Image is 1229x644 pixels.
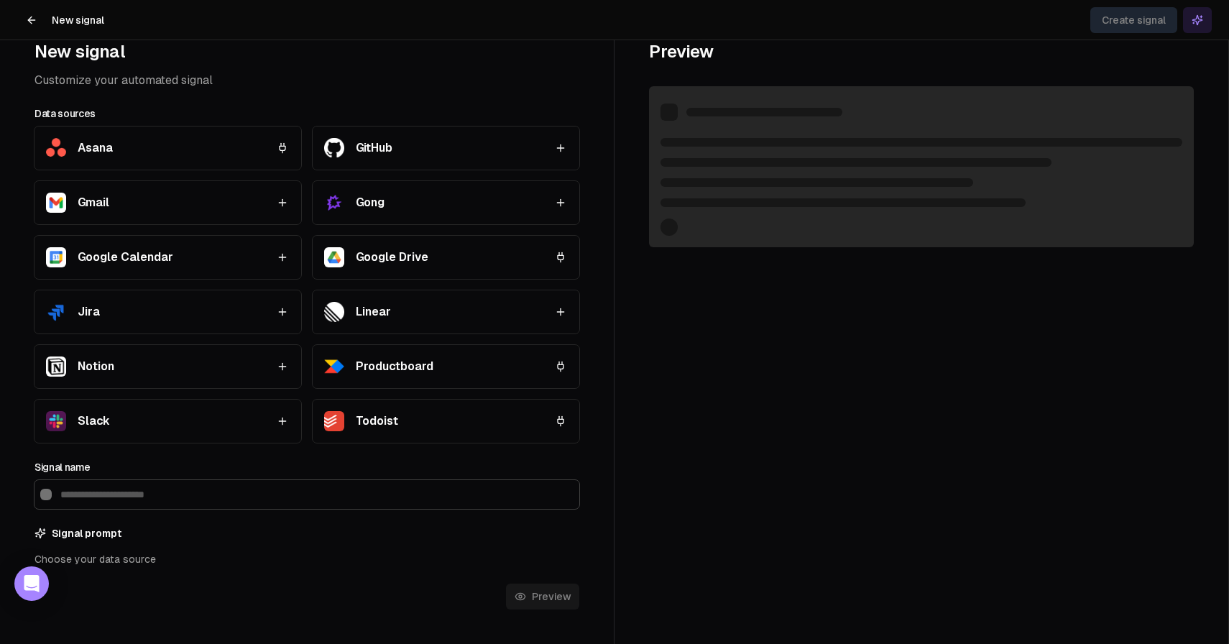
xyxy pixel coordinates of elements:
h2: Preview [649,34,1195,69]
img: Slack [46,411,66,431]
h3: Signal name [34,460,579,474]
div: Jira [78,303,100,321]
button: SlackSlack [34,400,301,443]
button: AsanaAsana [34,126,301,170]
button: GmailGmail [34,181,301,224]
div: Linear [356,303,391,321]
img: Asana [46,138,66,157]
h3: Signal prompt [52,526,121,540]
img: Jira [46,302,66,322]
div: Google Drive [356,249,428,266]
img: GitHub [324,138,344,157]
button: NotionNotion [34,345,301,388]
img: Google Calendar [46,247,66,267]
img: Linear [324,302,344,322]
div: Asana [78,139,113,157]
img: Gong [324,193,344,213]
div: Gmail [78,194,109,211]
img: Productboard [324,356,344,377]
h1: New signal [34,34,579,69]
button: TodoistTodoist [313,400,579,443]
div: Open Intercom Messenger [14,566,49,601]
div: Google Calendar [78,249,173,266]
div: Todoist [356,413,398,430]
img: Gmail [46,193,66,213]
button: LinearLinear [313,290,579,333]
div: GitHub [356,139,392,157]
button: Google CalendarGoogle Calendar [34,236,301,279]
button: JiraJira [34,290,301,333]
img: Todoist [324,411,344,431]
p: Choose your data source [34,552,579,566]
p: Customize your automated signal [34,72,579,89]
div: Notion [78,358,114,375]
div: Gong [356,194,385,211]
img: Google Drive [324,247,344,267]
div: Slack [78,413,109,430]
h1: New signal [52,13,104,27]
button: Google DriveGoogle Drive [313,236,579,279]
button: ProductboardProductboard [313,345,579,388]
button: GitHubGitHub [313,126,579,170]
button: GongGong [313,181,579,224]
img: Notion [46,356,66,377]
h3: Data sources [34,106,579,121]
div: Productboard [356,358,433,375]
